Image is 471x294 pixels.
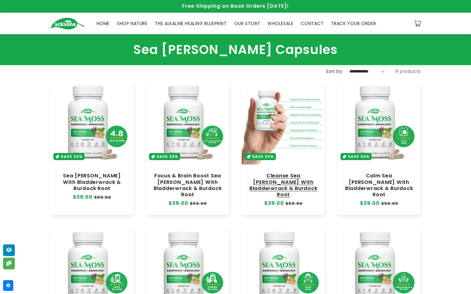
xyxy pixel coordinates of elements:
img: Ackaline [50,18,84,30]
span: Free Shipping on Book Orders [DATE]! [182,2,289,10]
span: THE ALKALINE HEALING BLUEPRINT [155,21,227,26]
span: CONTACT [301,21,323,26]
span: SHOP NATURE [117,21,148,26]
span: TRACK YOUR ORDER [331,21,376,26]
span: HOME [97,21,110,26]
a: Focus & Brain Boost Sea [PERSON_NAME] With Bladderwrack & Burdock Root [152,173,223,198]
a: TRACK YOUR ORDER [327,17,380,30]
label: Sort by: [326,68,343,74]
a: Sea [PERSON_NAME] With Bladderwrack & Burdock Root [56,173,127,191]
span: 9 products [395,68,421,74]
a: CONTACT [297,17,327,30]
a: WHOLESALE [264,17,297,30]
span: WHOLESALE [268,21,293,26]
a: OUR STORY [231,17,264,30]
a: Cleanse Sea [PERSON_NAME] With Bladderwrack & Burdock Root [248,173,319,198]
span: OUR STORY [234,21,260,26]
a: Calm Sea [PERSON_NAME] With Bladderwrack & Burdock Root [344,173,415,198]
a: THE ALKALINE HEALING BLUEPRINT [151,17,231,30]
a: HOME [93,17,113,30]
h1: Sea [PERSON_NAME] Capsules [50,42,421,57]
a: SHOP NATURE [113,17,151,30]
